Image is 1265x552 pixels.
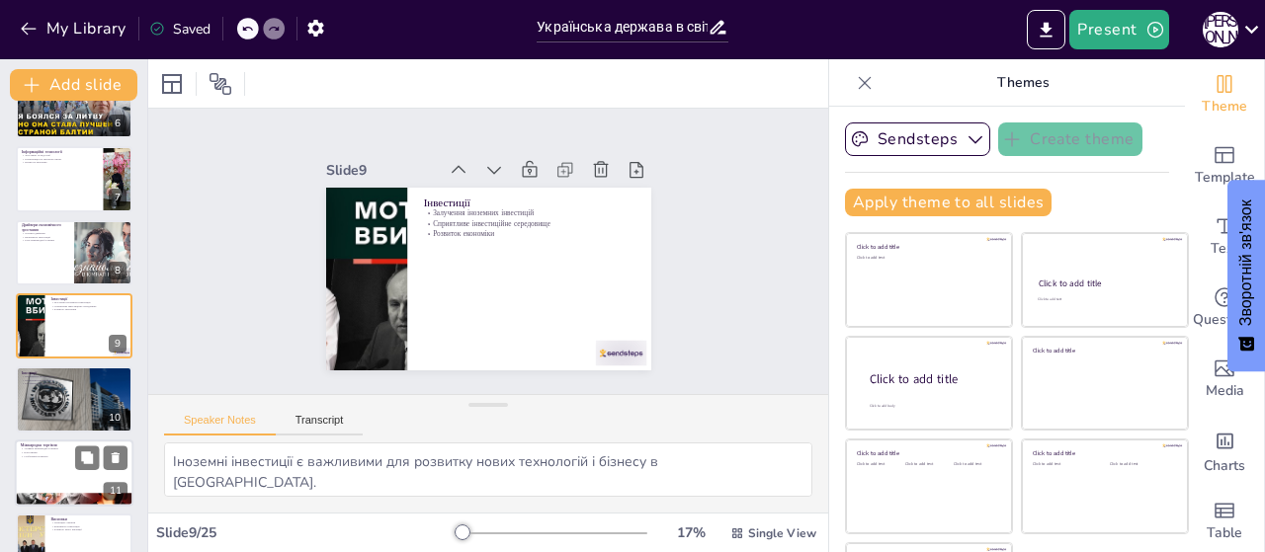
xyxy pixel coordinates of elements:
[164,442,812,497] textarea: Іноземні інвестиції є важливими для розвитку нових технологій і бізнесу в [GEOGRAPHIC_DATA]. Ство...
[16,220,132,285] div: 8
[22,377,126,381] p: Конкурентоспроможність
[209,72,232,96] span: Position
[50,524,126,528] p: Важливість інвестицій
[10,69,137,101] button: Add slide
[748,525,816,541] span: Single View
[1203,12,1238,47] div: С [PERSON_NAME]
[845,122,990,156] button: Sendsteps
[22,238,68,242] p: Роль міжнародної торгівлі
[22,154,98,158] p: Зростання ІТ-індустрії
[1185,415,1264,486] div: Add charts and graphs
[857,243,998,251] div: Click to add title
[22,149,98,155] p: Інформаційні технології
[22,222,68,233] p: Драйвери економічного зростання
[1033,346,1174,354] div: Click to add title
[22,157,98,161] p: Конкуренція на світовому ринку
[109,115,126,132] div: 6
[1227,180,1265,371] button: Зворотній зв'язок - Показати опитування
[164,414,276,435] button: Speaker Notes
[870,371,996,388] div: Click to add title
[156,523,458,542] div: Slide 9 / 25
[857,256,998,261] div: Click to add text
[109,189,126,206] div: 7
[15,13,134,44] button: My Library
[1033,449,1174,457] div: Click to add title
[50,521,126,525] p: Потенціал України
[276,414,364,435] button: Transcript
[15,439,133,507] div: 11
[905,462,950,467] div: Click to add text
[1211,238,1238,260] span: Text
[1203,10,1238,49] button: С [PERSON_NAME]
[1039,277,1170,289] div: Click to add title
[1193,309,1257,331] span: Questions
[1033,462,1095,467] div: Click to add text
[954,462,998,467] div: Click to add text
[22,161,98,165] p: Вплив на економіку
[1185,130,1264,201] div: Add ready made slides
[50,528,126,532] p: Розвиток через інновації
[1038,297,1169,302] div: Click to add text
[845,189,1052,216] button: Apply theme to all slides
[1027,10,1065,49] button: Export to PowerPoint
[109,335,126,353] div: 9
[22,231,68,235] p: Основні драйвери
[857,449,998,457] div: Click to add title
[433,183,642,241] p: Інвестиції
[857,462,901,467] div: Click to add text
[1206,380,1244,402] span: Media
[427,215,635,269] p: Розвиток економіки
[21,450,127,454] p: Нові ринки
[149,20,211,39] div: Saved
[21,442,127,448] p: Міжнародна торгівля
[75,445,99,469] button: Duplicate Slide
[50,296,126,302] p: Інвестиції
[1204,455,1245,477] span: Charts
[104,445,127,469] button: Delete Slide
[103,409,126,427] div: 10
[667,523,715,542] div: 17 %
[104,482,127,500] div: 11
[430,205,638,259] p: Сприятливе інвестиційне середовище
[16,73,132,138] div: 6
[22,381,126,385] p: Різноманітність інновацій
[432,196,640,249] p: Залучення іноземних інвестицій
[109,262,126,279] div: 8
[16,146,132,211] div: 7
[1237,199,1254,326] font: Зворотній зв'язок
[22,369,126,375] p: Інновації
[156,68,188,100] div: Layout
[881,59,1165,107] p: Themes
[50,300,126,304] p: Залучення іноземних інвестицій
[50,304,126,308] p: Сприятливе інвестиційне середовище
[21,454,127,458] p: Стабільний розвиток
[1207,522,1242,544] span: Table
[1195,167,1255,189] span: Template
[16,293,132,358] div: 9
[998,122,1142,156] button: Create theme
[1110,462,1172,467] div: Click to add text
[1202,96,1247,118] span: Theme
[1185,201,1264,273] div: Add text boxes
[1069,10,1168,49] button: Present
[537,13,707,41] input: Insert title
[16,366,132,432] div: 10
[1185,344,1264,415] div: Add images, graphics, shapes or video
[21,447,127,451] p: Активна міжнародна торгівля
[22,374,126,378] p: Підвищення продуктивності
[1185,59,1264,130] div: Change the overall theme
[50,516,126,522] p: Висновки
[22,235,68,239] p: Важливість інвестицій
[1185,273,1264,344] div: Get real-time input from your audience
[344,128,457,170] div: Slide 9
[870,404,994,409] div: Click to add body
[50,308,126,312] p: Розвиток економіки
